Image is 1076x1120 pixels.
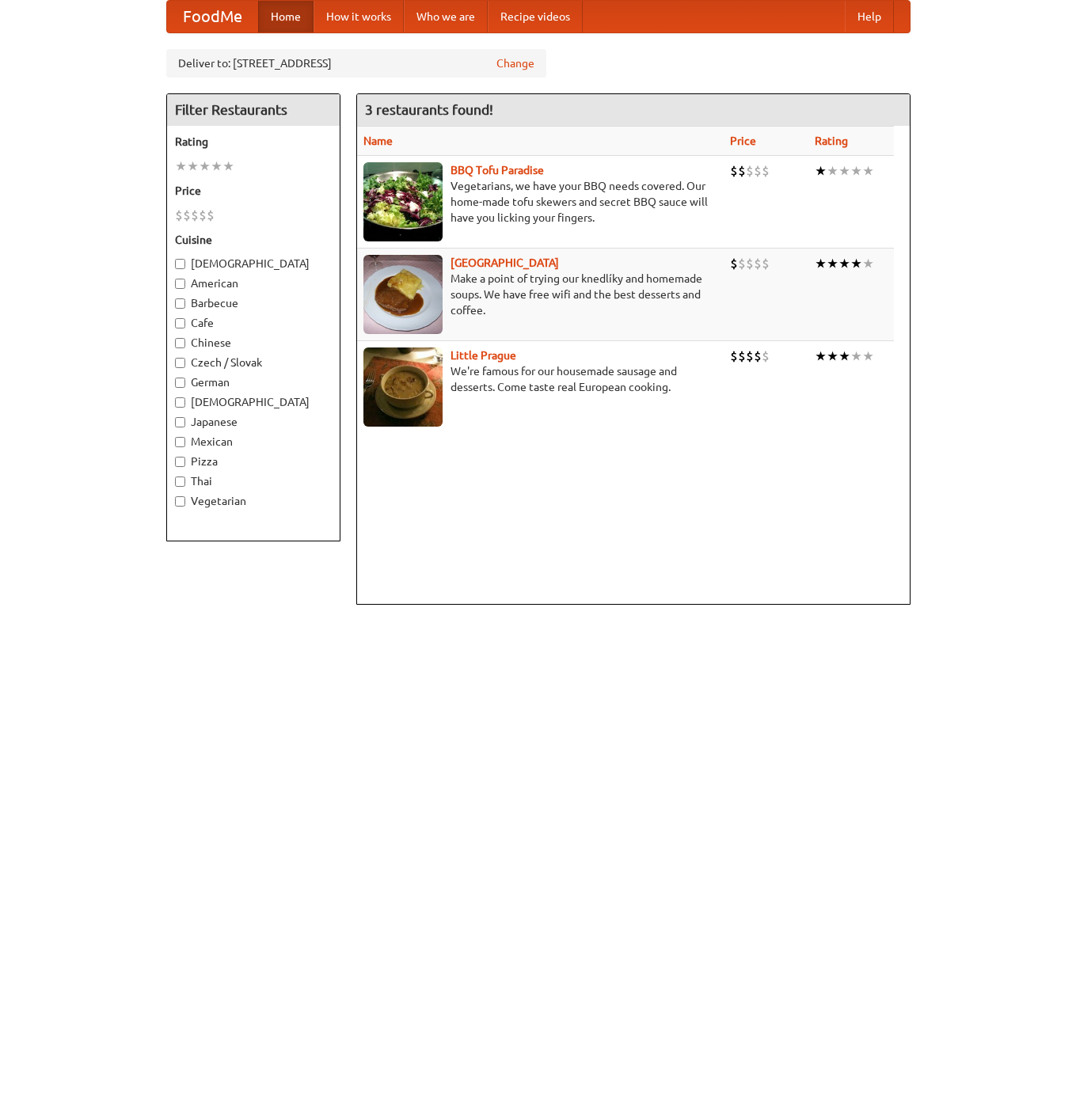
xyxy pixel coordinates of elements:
input: Thai [175,476,185,487]
label: Cafe [175,315,332,331]
input: Vegetarian [175,496,185,507]
li: ★ [815,162,827,180]
h5: Price [175,183,332,199]
a: Home [258,1,314,32]
li: $ [730,162,738,180]
input: [DEMOGRAPHIC_DATA] [175,397,185,408]
li: ★ [862,255,874,272]
li: ★ [850,255,862,272]
a: How it works [314,1,404,32]
li: $ [738,162,746,180]
a: Change [496,55,534,71]
input: Japanese [175,417,185,427]
input: Barbecue [175,298,185,309]
input: Czech / Slovak [175,358,185,368]
a: [GEOGRAPHIC_DATA] [451,256,559,269]
li: $ [738,347,746,365]
li: ★ [850,162,862,180]
li: $ [762,255,770,272]
input: American [175,279,185,289]
label: Pizza [175,454,332,469]
div: Deliver to: [STREET_ADDRESS] [166,49,546,78]
a: Little Prague [451,349,516,362]
input: Chinese [175,338,185,348]
label: Vegetarian [175,493,332,509]
li: $ [199,207,207,224]
label: German [175,374,332,390]
li: ★ [827,255,838,272]
li: ★ [827,347,838,365]
li: ★ [211,158,222,175]
li: $ [191,207,199,224]
li: ★ [175,158,187,175]
li: ★ [199,158,211,175]
img: tofuparadise.jpg [363,162,443,241]
ng-pluralize: 3 restaurants found! [365,102,493,117]
li: $ [738,255,746,272]
img: littleprague.jpg [363,347,443,427]
li: ★ [187,158,199,175]
label: [DEMOGRAPHIC_DATA] [175,256,332,271]
li: $ [183,207,191,224]
li: $ [207,207,215,224]
label: American [175,275,332,291]
li: $ [746,162,754,180]
a: Recipe videos [488,1,583,32]
li: $ [730,255,738,272]
li: $ [762,347,770,365]
input: German [175,378,185,388]
h5: Cuisine [175,232,332,248]
li: $ [754,347,762,365]
li: ★ [850,347,862,365]
li: $ [762,162,770,180]
p: Make a point of trying our knedlíky and homemade soups. We have free wifi and the best desserts a... [363,271,718,318]
label: [DEMOGRAPHIC_DATA] [175,394,332,410]
p: We're famous for our housemade sausage and desserts. Come taste real European cooking. [363,363,718,395]
label: Czech / Slovak [175,355,332,370]
li: $ [746,255,754,272]
input: [DEMOGRAPHIC_DATA] [175,259,185,269]
label: Chinese [175,335,332,351]
li: ★ [815,255,827,272]
label: Barbecue [175,295,332,311]
a: Rating [815,135,848,147]
label: Thai [175,473,332,489]
input: Pizza [175,457,185,467]
a: BBQ Tofu Paradise [451,164,544,177]
li: ★ [838,162,850,180]
a: FoodMe [167,1,258,32]
li: ★ [827,162,838,180]
li: ★ [815,347,827,365]
li: $ [754,255,762,272]
h5: Rating [175,134,332,150]
img: czechpoint.jpg [363,255,443,334]
li: $ [754,162,762,180]
label: Japanese [175,414,332,430]
a: Name [363,135,393,147]
li: ★ [222,158,234,175]
li: $ [730,347,738,365]
li: ★ [838,255,850,272]
h4: Filter Restaurants [167,94,340,126]
li: $ [175,207,183,224]
li: ★ [838,347,850,365]
li: $ [746,347,754,365]
li: ★ [862,162,874,180]
li: ★ [862,347,874,365]
p: Vegetarians, we have your BBQ needs covered. Our home-made tofu skewers and secret BBQ sauce will... [363,178,718,226]
a: Who we are [404,1,488,32]
a: Price [730,135,756,147]
input: Cafe [175,318,185,328]
input: Mexican [175,437,185,447]
a: Help [845,1,894,32]
label: Mexican [175,434,332,450]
